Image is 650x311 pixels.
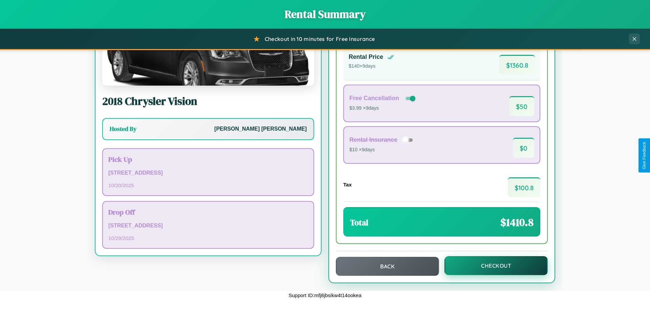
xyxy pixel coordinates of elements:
[102,94,314,109] h2: 2018 Chrysler Vision
[343,182,352,187] h4: Tax
[110,125,136,133] h3: Hosted By
[108,168,308,178] p: [STREET_ADDRESS]
[349,136,397,143] h4: Rental Insurance
[642,142,647,169] div: Give Feedback
[108,181,308,190] p: 10 / 20 / 2025
[265,36,375,42] span: Checkout in 10 minutes for Free Insurance
[214,124,307,134] p: [PERSON_NAME] [PERSON_NAME]
[108,154,308,164] h3: Pick Up
[108,207,308,217] h3: Drop Off
[349,62,394,71] p: $ 140 × 9 days
[499,55,535,75] span: $ 1360.8
[349,95,399,102] h4: Free Cancellation
[108,221,308,231] p: [STREET_ADDRESS]
[349,53,383,61] h4: Rental Price
[108,234,308,243] p: 10 / 29 / 2025
[7,7,643,22] h1: Rental Summary
[102,18,314,86] img: Chrysler Vision
[508,177,540,197] span: $ 100.8
[336,257,439,276] button: Back
[350,217,368,228] h3: Total
[349,104,417,113] p: $3.99 × 9 days
[513,138,534,158] span: $ 0
[500,215,534,230] span: $ 1410.8
[445,256,548,275] button: Checkout
[509,96,534,116] span: $ 50
[349,146,415,154] p: $10 × 9 days
[288,291,361,300] p: Support ID: mfj8jbsikw4t14ookea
